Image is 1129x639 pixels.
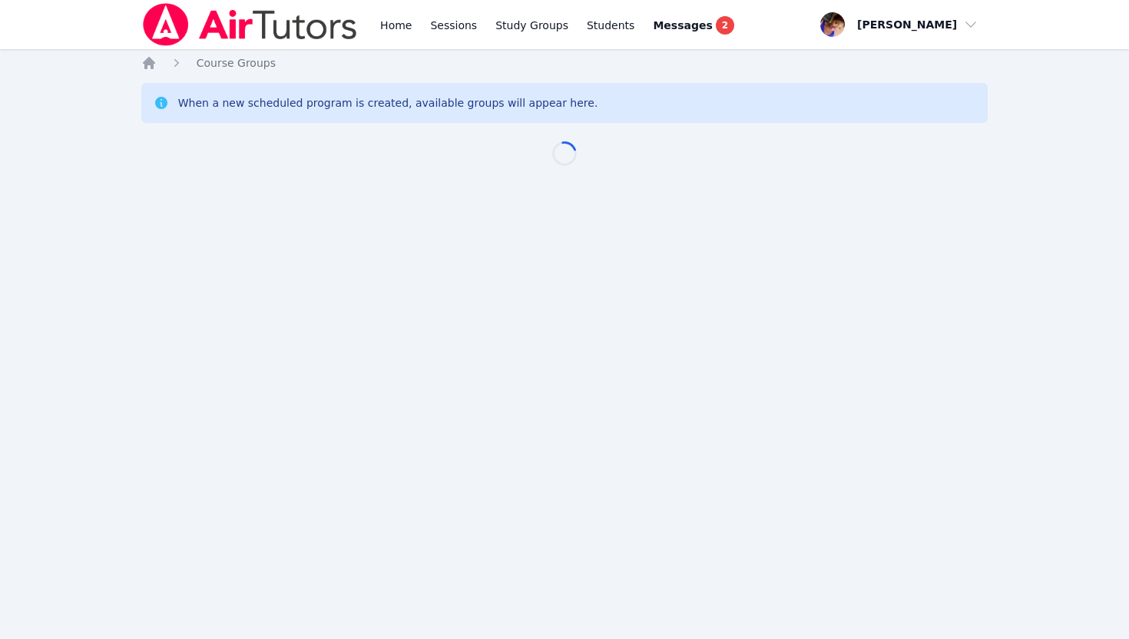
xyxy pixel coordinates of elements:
[141,55,988,71] nav: Breadcrumb
[178,95,598,111] div: When a new scheduled program is created, available groups will appear here.
[197,55,276,71] a: Course Groups
[716,16,734,35] span: 2
[141,3,359,46] img: Air Tutors
[653,18,712,33] span: Messages
[197,57,276,69] span: Course Groups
